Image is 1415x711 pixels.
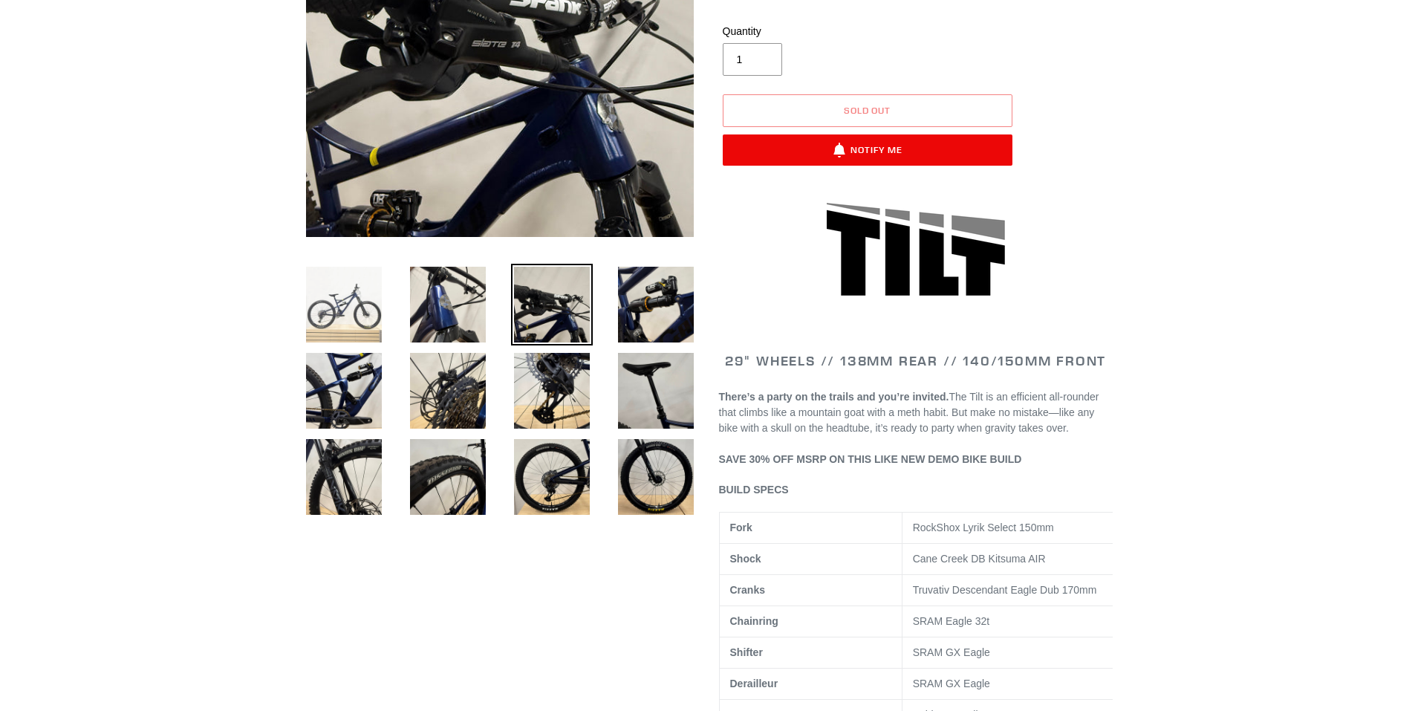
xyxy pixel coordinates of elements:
[723,24,864,39] label: Quantity
[723,94,1012,127] button: Sold out
[615,436,697,518] img: Load image into Gallery viewer, DEMO BIKE: TILT - Pearl Night Blue - MD (Complete Bike) #13 LIKE NEW
[913,522,1054,533] span: RockShox Lyrik Select 150mm
[730,615,778,627] b: Chainring
[719,484,789,496] span: BUILD SPECS
[511,436,593,518] img: Load image into Gallery viewer, DEMO BIKE: TILT - Pearl Night Blue - MD (Complete Bike) #13 LIKE NEW
[303,350,385,432] img: Load image into Gallery viewer, DEMO BIKE: TILT - Pearl Night Blue - MD (Complete Bike) #13 LIKE NEW
[730,584,765,596] b: Cranks
[407,264,489,345] img: Load image into Gallery viewer, DEMO BIKE: TILT - Pearl Night Blue - MD (Complete Bike) #13 LIKE NEW
[913,553,1046,565] span: Cane Creek DB Kitsuma AIR
[730,522,752,533] b: Fork
[844,105,891,116] span: Sold out
[615,264,697,345] img: Load image into Gallery viewer, DEMO BIKE: TILT - Pearl Night Blue - MD (Complete Bike) #13 LIKE NEW
[719,391,949,403] b: There’s a party on the trails and you’re invited.
[725,352,1106,369] span: 29" WHEELS // 138mm REAR // 140/150mm FRONT
[730,678,778,689] b: Derailleur
[730,646,763,658] b: Shifter
[730,553,761,565] b: Shock
[511,350,593,432] img: Load image into Gallery viewer, DEMO BIKE: TILT - Pearl Night Blue - MD (Complete Bike) #13 LIKE NEW
[407,350,489,432] img: Load image into Gallery viewer, DEMO BIKE: TILT - Pearl Night Blue - MD (Complete Bike) #13 LIKE NEW
[511,264,593,345] img: Load image into Gallery viewer, DEMO BIKE: TILT - Pearl Night Blue - MD (Complete Bike) #13 LIKE NEW
[902,637,1125,669] td: SRAM GX Eagle
[913,584,1097,596] span: Truvativ Descendant Eagle Dub 170mm
[913,615,990,627] span: SRAM Eagle 32t
[723,134,1012,166] button: Notify Me
[303,436,385,518] img: Load image into Gallery viewer, DEMO BIKE: TILT - Pearl Night Blue - MD (Complete Bike) #13 LIKE NEW
[719,453,1022,465] b: SAVE 30% OFF MSRP ON THIS LIKE NEW DEMO BIKE BUILD
[913,678,990,689] span: SRAM GX Eagle
[719,391,1099,465] span: The Tilt is an efficient all-rounder that climbs like a mountain goat with a meth habit. But make...
[615,350,697,432] img: Load image into Gallery viewer, DEMO BIKE: TILT - Pearl Night Blue - MD (Complete Bike) #13 LIKE NEW
[303,264,385,345] img: Load image into Gallery viewer, DEMO BIKE: TILT - Pearl Night Blue - MD (Complete Bike) #13 LIKE NEW
[407,436,489,518] img: Load image into Gallery viewer, DEMO BIKE: TILT - Pearl Night Blue - MD (Complete Bike) #13 LIKE NEW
